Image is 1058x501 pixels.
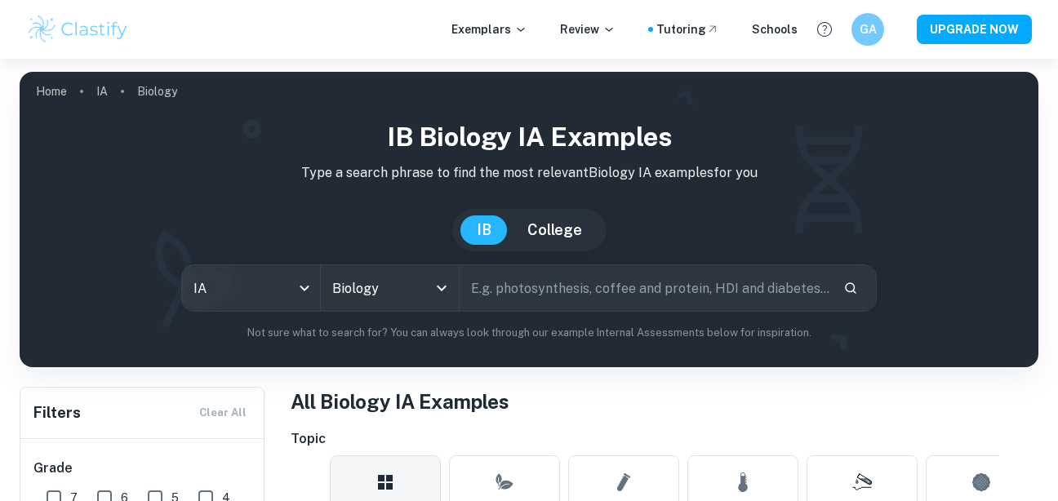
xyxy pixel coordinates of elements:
[460,215,508,245] button: IB
[859,20,878,38] h6: GA
[451,20,527,38] p: Exemplars
[20,72,1038,367] img: profile cover
[460,265,830,311] input: E.g. photosynthesis, coffee and protein, HDI and diabetes...
[917,15,1032,44] button: UPGRADE NOW
[182,265,320,311] div: IA
[430,277,453,299] button: Open
[511,215,598,245] button: College
[33,459,252,478] h6: Grade
[811,16,838,43] button: Help and Feedback
[656,20,719,38] a: Tutoring
[96,80,108,103] a: IA
[851,13,884,46] button: GA
[837,274,865,302] button: Search
[560,20,616,38] p: Review
[291,429,1038,449] h6: Topic
[33,401,81,424] h6: Filters
[36,80,67,103] a: Home
[752,20,798,38] a: Schools
[33,325,1025,341] p: Not sure what to search for? You can always look through our example Internal Assessments below f...
[137,82,177,100] p: Biology
[33,163,1025,183] p: Type a search phrase to find the most relevant Biology IA examples for you
[33,117,1025,157] h1: IB Biology IA examples
[26,13,130,46] img: Clastify logo
[291,387,1038,416] h1: All Biology IA Examples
